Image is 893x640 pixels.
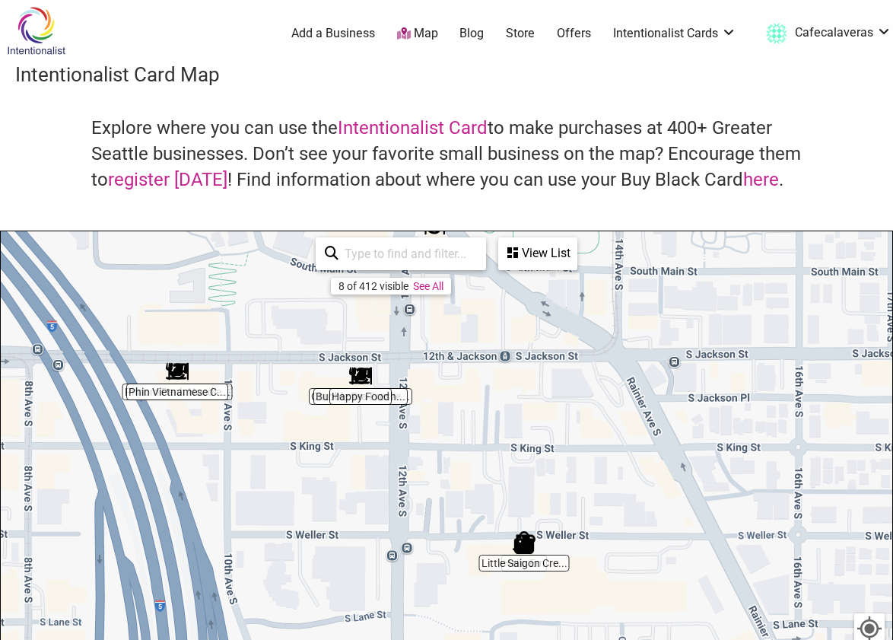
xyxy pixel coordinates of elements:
a: Blog [459,25,484,42]
div: See a list of the visible businesses [498,237,577,270]
a: Store [506,25,535,42]
h3: Intentionalist Card Map [15,61,878,88]
a: Map [397,25,438,43]
input: Type to find and filter... [338,239,477,269]
div: View List [500,239,576,268]
a: Offers [557,25,591,42]
div: Happy Food [349,365,372,387]
h4: Explore where you can use the to make purchases at 400+ Greater Seattle businesses. Don’t see you... [91,116,802,193]
div: Phin Vietnamese Coffee [166,360,189,383]
div: 8 of 412 visible [338,280,408,292]
a: See All [413,280,443,292]
div: Little Saigon Creative Marketplace [513,531,535,554]
div: Type to search and filter [316,237,486,270]
a: Cafecalaveras [758,20,891,47]
a: Add a Business [291,25,375,42]
a: register [DATE] [108,169,227,190]
a: Intentionalist Card [338,117,488,139]
a: here [743,169,779,190]
a: Intentionalist Cards [613,25,736,42]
